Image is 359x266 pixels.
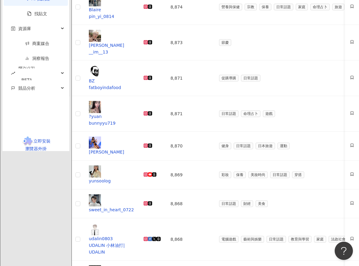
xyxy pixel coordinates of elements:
span: 家庭 [314,236,326,243]
img: KOL Avatar [89,101,101,113]
span: fatboyindafood [89,85,121,90]
span: bunnyyu719 [89,121,116,126]
td: 8,868 [166,218,214,261]
span: 日常話題 [270,171,290,178]
span: 趨勢分析 [18,60,35,87]
span: 家庭 [296,4,308,10]
span: 促購導購 [219,75,239,81]
span: 日常話題 [234,143,253,149]
div: [PERSON_NAME] [89,42,134,49]
td: 8,870 [166,132,214,161]
iframe: Help Scout Beacon - Open [335,242,353,260]
div: ?yuan [89,113,134,120]
span: 命理占卜 [310,4,330,10]
span: 健身 [219,143,231,149]
span: 美食 [256,200,268,207]
span: 教育與學習 [288,236,312,243]
span: 立即安裝 瀏覽器外掛 [25,139,51,151]
span: __im__13 [89,50,108,54]
img: KOL Avatar [89,65,101,78]
img: KOL Avatar [89,223,101,235]
div: udalin0803 [89,235,134,242]
span: 競品分析 [18,81,35,95]
div: [PERSON_NAME] [89,149,134,155]
span: | [123,243,125,248]
span: rise [11,71,15,75]
span: 法政社會 [329,236,348,243]
a: 洞察報告 [25,56,49,61]
a: 商案媒合 [25,41,49,46]
div: BZ [89,78,134,84]
span: 日常話題 [274,4,293,10]
div: sweet_in_heart_0722 [89,206,134,213]
span: 藝術與娛樂 [241,236,264,243]
div: Blaire [89,6,134,13]
span: 旅遊 [332,4,344,10]
td: 8,869 [166,161,214,189]
span: 資源庫 [18,22,31,36]
span: 穿搭 [292,171,304,178]
img: KOL Avatar [89,30,101,42]
td: 8,868 [166,189,214,218]
span: 日常話題 [219,200,239,207]
a: KOL Avatar?yuanbunnyyu719 [89,101,134,126]
span: 節慶 [219,39,231,46]
span: pin_yi_0814 [89,14,114,19]
a: KOL Avatar[PERSON_NAME] [89,136,134,155]
span: 日常話題 [219,110,239,117]
a: KOL Avatarudalin0803UDALIN 小林油打|UDALIN [89,223,134,255]
span: 保養 [259,4,271,10]
a: 找貼文 [27,11,47,16]
span: 彩妝 [219,171,231,178]
a: KOL Avatarsweet_in_heart_0722 [89,194,134,213]
div: BETA [18,73,35,87]
span: UDALIN 小林油打 [89,243,123,248]
span: 命理占卜 [241,110,260,117]
div: yunsoolog [89,178,134,184]
span: 電腦遊戲 [219,236,239,243]
span: 運動 [277,143,290,149]
a: KOL AvatarBZfatboyindafood [89,65,134,91]
span: 日常話題 [267,236,286,243]
span: UDALIN [89,250,105,254]
img: KOL Avatar [89,136,101,149]
span: 保養 [234,171,246,178]
span: 美妝時尚 [248,171,268,178]
td: 8,873 [166,25,214,60]
span: 遊戲 [263,110,275,117]
span: 日本旅遊 [256,143,275,149]
a: chrome extension立即安裝 瀏覽器外掛 [2,136,69,151]
span: 宗教 [245,4,257,10]
span: 日常話題 [241,75,260,81]
img: KOL Avatar [89,194,101,206]
img: chrome extension [22,136,33,146]
td: 8,871 [166,60,214,96]
td: 8,871 [166,96,214,132]
span: 營養與保健 [219,4,242,10]
img: KOL Avatar [89,165,101,178]
a: KOL Avataryunsoolog [89,165,134,184]
span: 財經 [241,200,253,207]
a: KOL Avatar[PERSON_NAME]__im__13 [89,30,134,55]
